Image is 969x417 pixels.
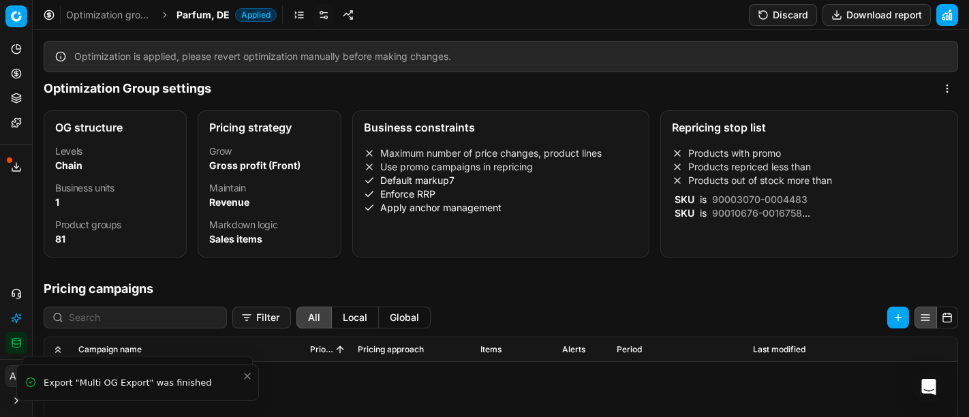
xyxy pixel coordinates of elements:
[364,201,639,215] li: Apply anchor management
[697,194,709,205] span: is
[5,365,27,387] button: AC
[209,146,329,156] dt: Grow
[480,344,502,355] span: Items
[50,341,66,358] button: Expand all
[364,122,639,133] div: Business constraints
[364,174,639,187] li: Default markup 7
[55,146,175,156] dt: Levels
[69,311,218,324] input: Search
[296,307,332,328] button: all
[209,122,329,133] div: Pricing strategy
[44,79,211,98] h1: Optimization Group settings
[672,207,697,219] span: SKU
[209,220,329,230] dt: Markdown logic
[709,207,805,219] span: 90010676-0016758
[232,307,291,328] button: Filter
[55,233,65,245] strong: 81
[66,8,277,22] nav: breadcrumb
[55,196,59,208] strong: 1
[74,50,947,63] div: Optimization is applied, please revert optimization manually before making changes.
[672,160,947,174] li: Products repriced less than
[55,122,175,133] div: OG structure
[310,344,333,355] span: Priority
[672,146,947,160] li: Products with promo
[78,344,142,355] span: Campaign name
[235,8,277,22] span: Applied
[364,160,639,174] li: Use promo campaigns in repricing
[176,8,230,22] span: Parfum, DE
[209,233,262,245] strong: Sales items
[672,122,947,133] div: Repricing stop list
[749,4,817,26] button: Discard
[55,159,82,171] strong: Chain
[617,344,642,355] span: Period
[822,4,931,26] button: Download report
[333,343,347,356] button: Sorted by Priority ascending
[709,194,810,205] span: 90003070-0004483
[209,159,301,171] strong: Gross profit (Front)
[379,307,431,328] button: global
[176,8,277,22] span: Parfum, DEApplied
[912,371,945,403] div: Open Intercom Messenger
[672,194,697,205] span: SKU
[33,279,969,298] h1: Pricing campaigns
[6,366,27,386] span: AC
[209,196,249,208] strong: Revenue
[332,307,379,328] button: local
[66,8,153,22] a: Optimization groups
[753,344,805,355] span: Last modified
[364,146,639,160] li: Maximum number of price changes, product lines
[209,183,329,193] dt: Maintain
[239,368,256,384] button: Close toast
[672,174,947,187] li: Products out of stock more than
[55,183,175,193] dt: Business units
[562,344,585,355] span: Alerts
[55,220,175,230] dt: Product groups
[44,376,242,390] div: Export "Multi OG Export" was finished
[697,207,709,219] span: is
[358,344,424,355] span: Pricing approach
[364,187,639,201] li: Enforce RRP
